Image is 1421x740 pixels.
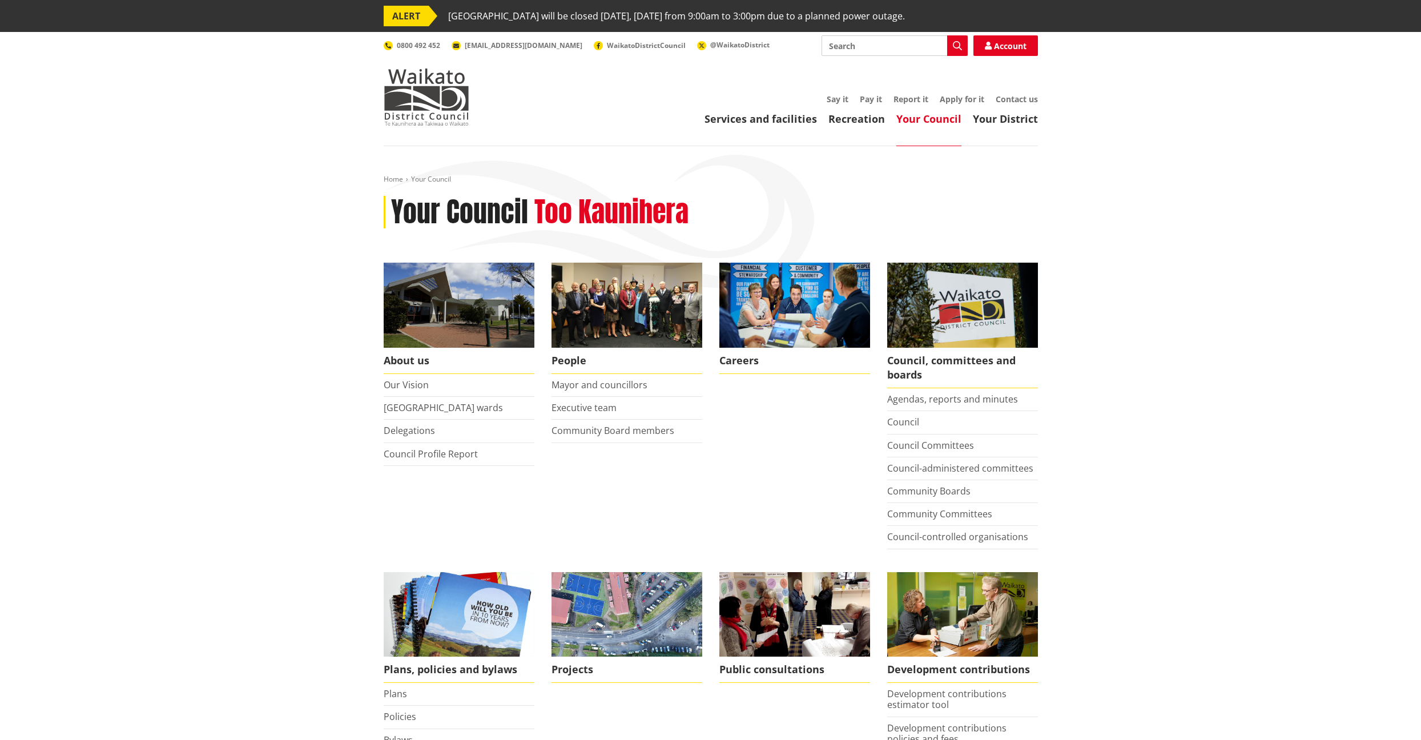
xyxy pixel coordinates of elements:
[384,710,416,723] a: Policies
[887,416,919,428] a: Council
[887,530,1028,543] a: Council-controlled organisations
[973,112,1038,126] a: Your District
[552,263,702,374] a: 2022 Council People
[384,448,478,460] a: Council Profile Report
[719,657,870,683] span: Public consultations
[552,572,702,683] a: Projects
[452,41,582,50] a: [EMAIL_ADDRESS][DOMAIN_NAME]
[594,41,686,50] a: WaikatoDistrictCouncil
[887,572,1038,657] img: Fees
[973,35,1038,56] a: Account
[893,94,928,104] a: Report it
[697,40,770,50] a: @WaikatoDistrict
[552,424,674,437] a: Community Board members
[607,41,686,50] span: WaikatoDistrictCouncil
[411,174,451,184] span: Your Council
[384,572,534,683] a: We produce a number of plans, policies and bylaws including the Long Term Plan Plans, policies an...
[384,263,534,348] img: WDC Building 0015
[887,508,992,520] a: Community Committees
[887,393,1018,405] a: Agendas, reports and minutes
[391,196,528,229] h1: Your Council
[822,35,968,56] input: Search input
[896,112,961,126] a: Your Council
[384,687,407,700] a: Plans
[384,263,534,374] a: WDC Building 0015 About us
[448,6,905,26] span: [GEOGRAPHIC_DATA] will be closed [DATE], [DATE] from 9:00am to 3:00pm due to a planned power outage.
[719,572,870,657] img: public-consultations
[552,401,617,414] a: Executive team
[552,657,702,683] span: Projects
[705,112,817,126] a: Services and facilities
[397,41,440,50] span: 0800 492 452
[384,379,429,391] a: Our Vision
[384,401,503,414] a: [GEOGRAPHIC_DATA] wards
[384,6,429,26] span: ALERT
[887,657,1038,683] span: Development contributions
[384,657,534,683] span: Plans, policies and bylaws
[887,572,1038,683] a: FInd out more about fees and fines here Development contributions
[465,41,582,50] span: [EMAIL_ADDRESS][DOMAIN_NAME]
[710,40,770,50] span: @WaikatoDistrict
[552,572,702,657] img: DJI_0336
[940,94,984,104] a: Apply for it
[384,41,440,50] a: 0800 492 452
[719,263,870,348] img: Office staff in meeting - Career page
[887,462,1033,474] a: Council-administered committees
[887,687,1007,711] a: Development contributions estimator tool
[719,263,870,374] a: Careers
[860,94,882,104] a: Pay it
[534,196,689,229] h2: Too Kaunihera
[552,379,647,391] a: Mayor and councillors
[827,94,848,104] a: Say it
[719,348,870,374] span: Careers
[887,263,1038,348] img: Waikato-District-Council-sign
[887,485,971,497] a: Community Boards
[887,348,1038,388] span: Council, committees and boards
[828,112,885,126] a: Recreation
[887,263,1038,388] a: Waikato-District-Council-sign Council, committees and boards
[384,174,403,184] a: Home
[384,424,435,437] a: Delegations
[552,263,702,348] img: 2022 Council
[384,572,534,657] img: Long Term Plan
[719,572,870,683] a: public-consultations Public consultations
[887,439,974,452] a: Council Committees
[384,175,1038,184] nav: breadcrumb
[384,348,534,374] span: About us
[384,69,469,126] img: Waikato District Council - Te Kaunihera aa Takiwaa o Waikato
[996,94,1038,104] a: Contact us
[552,348,702,374] span: People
